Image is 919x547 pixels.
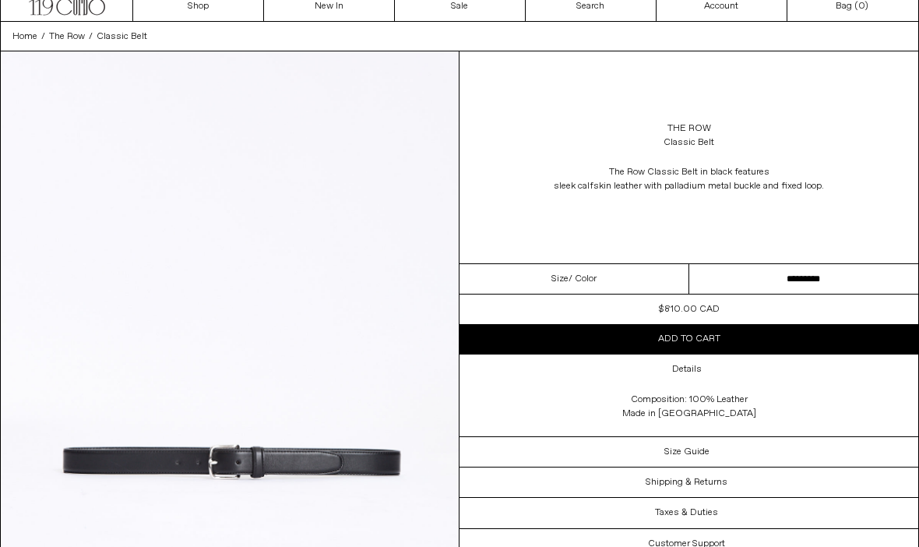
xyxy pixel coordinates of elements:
h3: Shipping & Returns [646,477,727,488]
h3: Details [672,364,702,375]
a: Home [12,30,37,44]
a: The Row [667,122,711,136]
div: The Row Classic Belt in black features [533,165,845,193]
span: Add to cart [658,333,720,345]
div: Composition: 100% Leather Made in [GEOGRAPHIC_DATA] [533,385,845,436]
span: / Color [569,272,597,286]
span: Size [551,272,569,286]
span: sleek calfskin leather with palladium metal buckle and fixed loop. [554,179,824,193]
a: The Row [49,30,85,44]
a: Classic Belt [97,30,147,44]
span: Classic Belt [97,30,147,43]
div: Classic Belt [664,136,714,150]
span: Home [12,30,37,43]
h3: Size Guide [664,446,709,457]
h3: Taxes & Duties [655,507,718,518]
span: / [89,30,93,44]
div: $810.00 CAD [659,302,720,316]
span: / [41,30,45,44]
span: The Row [49,30,85,43]
button: Add to cart [459,324,918,354]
